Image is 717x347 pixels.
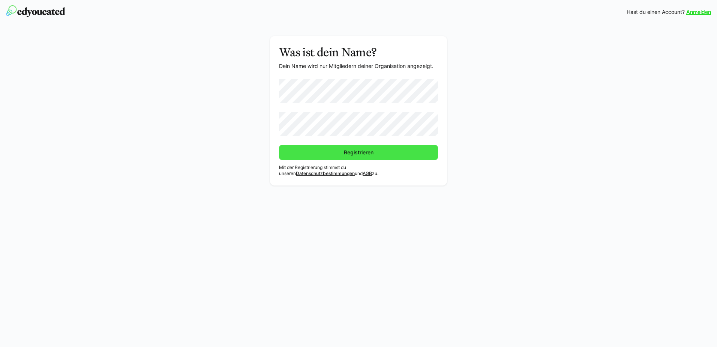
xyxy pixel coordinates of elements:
img: edyoucated [6,5,65,17]
span: Hast du einen Account? [627,8,685,16]
h3: Was ist dein Name? [279,45,438,59]
p: Mit der Registrierung stimmst du unseren und zu. [279,164,438,177]
p: Dein Name wird nur Mitgliedern deiner Organisation angezeigt. [279,62,438,70]
span: Registrieren [343,149,375,156]
button: Registrieren [279,145,438,160]
a: Datenschutzbestimmungen [296,170,355,176]
a: Anmelden [686,8,711,16]
a: AGB [363,170,372,176]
